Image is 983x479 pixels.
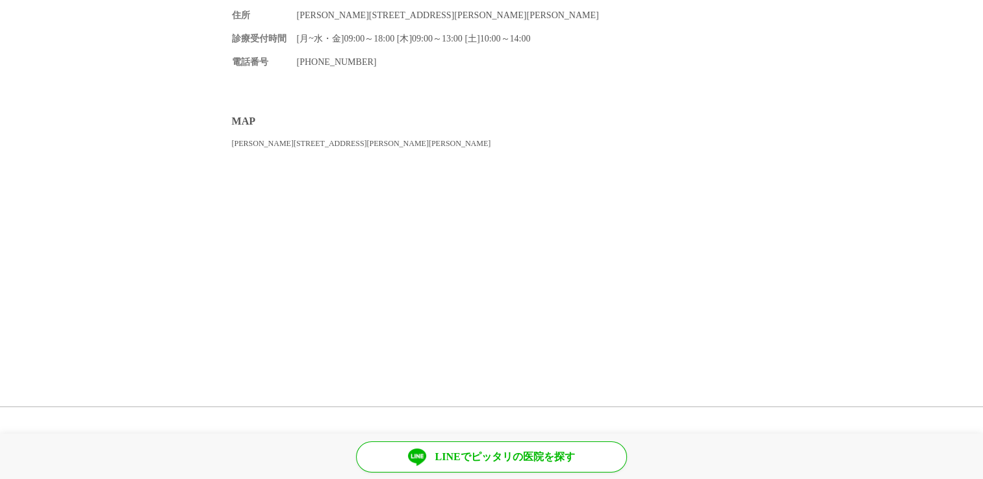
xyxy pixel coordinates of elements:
div: [PERSON_NAME][STREET_ADDRESS][PERSON_NAME][PERSON_NAME] [232,138,752,149]
span: [月~水・金]09:00～18:00 [木]09:00～13:00 [土]10:00～14:00 [297,34,531,43]
dd: [PERSON_NAME][STREET_ADDRESS][PERSON_NAME][PERSON_NAME] [297,8,752,22]
a: LINEでピッタリの医院を探す [356,441,627,473]
dt: 住所 [232,8,297,22]
dt: 診療受付時間 [232,32,297,45]
dd: [PHONE_NUMBER] [297,55,752,69]
dt: 電話番号 [232,55,297,69]
h2: MAP [232,114,752,128]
